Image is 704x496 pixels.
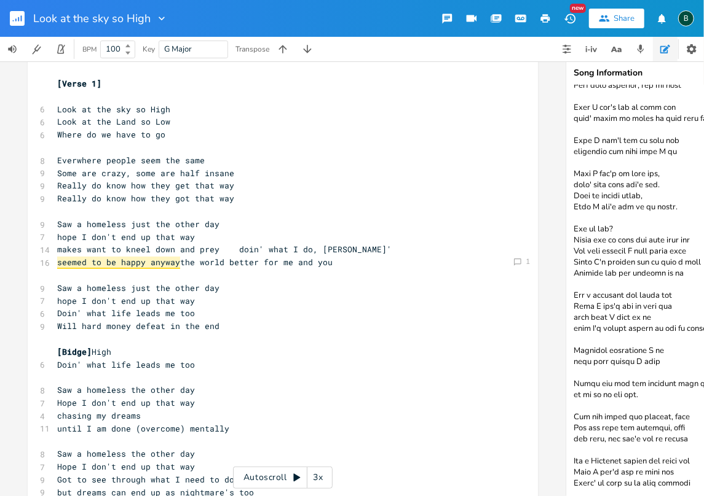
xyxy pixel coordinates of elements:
span: Saw a homeless the other day [57,448,195,459]
div: Autoscroll [233,467,333,489]
span: Look at the sky so High [57,104,170,115]
div: 1 [526,258,530,265]
span: Hope I don't end up that way [57,397,195,408]
span: Will hard money defeat in the end [57,320,220,331]
span: Doin' what life leads me too [57,359,195,370]
span: Look at the Land so Low [57,116,170,127]
span: hope I don't end up that way [57,231,195,242]
div: Key [143,45,155,53]
button: B [678,4,694,33]
span: hope I don't end up that way [57,295,195,306]
span: Saw a homeless the other day [57,384,195,395]
span: [Verse 1] [57,78,101,89]
button: Share [589,9,644,28]
span: the world better for me and you [57,257,333,268]
span: Saw a homeless just the other day [57,282,220,293]
span: Got to see through what I need to do [57,474,234,485]
span: Saw a homeless just the other day [57,219,220,230]
button: New [558,7,582,29]
span: Really do know how they get that way [57,180,234,191]
span: Doin' what life leads me too [57,308,195,319]
span: [Bidge] [57,346,92,357]
span: seemed to be happy anyway [57,257,180,269]
div: Share [614,13,635,24]
span: Look at the sky so High [33,13,151,24]
div: 3x [307,467,330,489]
div: Transpose [235,45,269,53]
span: Really do know how they got that way [57,193,234,204]
span: until I am done (overcome) mentally [57,423,229,434]
span: High [57,346,111,357]
span: G Major [164,44,192,55]
span: makes want to kneel down and prey doin' what I do, [PERSON_NAME]' [57,244,392,255]
span: Some are crazy, some are half insane [57,168,234,179]
span: Where do we have to go [57,129,165,140]
div: New [570,4,586,13]
div: BPM [82,46,97,53]
span: Hope I don't end up that way [57,461,195,472]
div: BruCe [678,10,694,26]
span: chasing my dreams [57,410,141,421]
span: Everwhere people seem the same [57,155,205,166]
